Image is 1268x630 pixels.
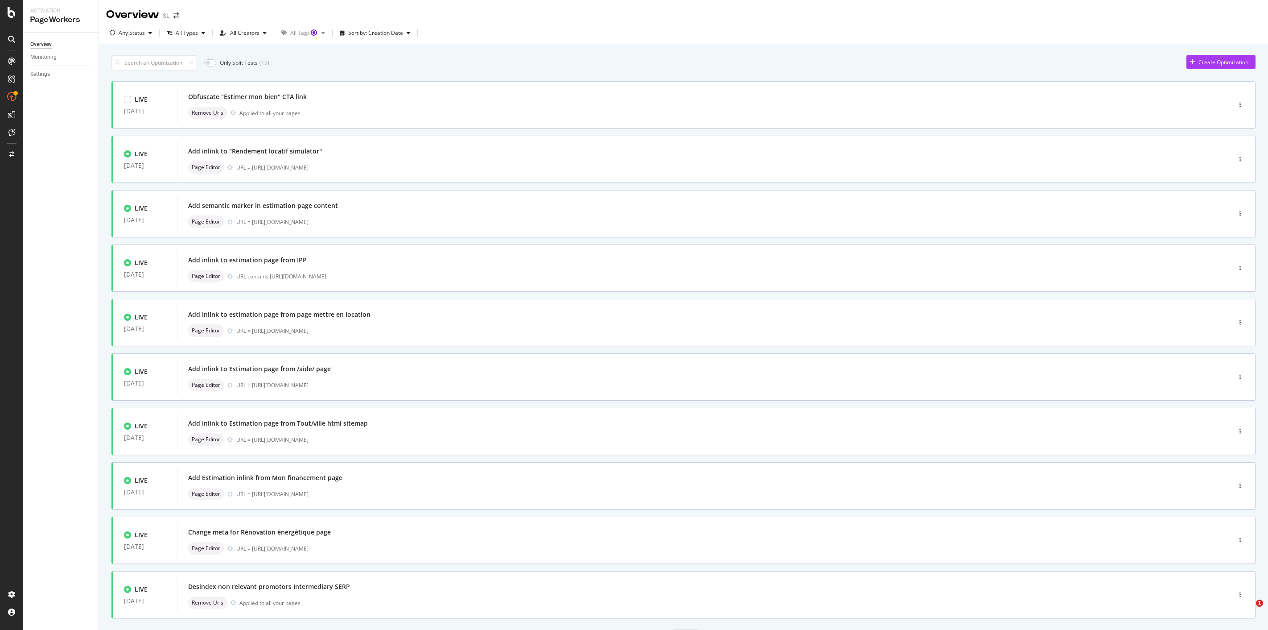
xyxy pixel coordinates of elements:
[135,476,148,485] div: LIVE
[192,274,220,279] span: Page Editor
[290,30,318,36] div: All Tags
[135,258,148,267] div: LIVE
[188,365,331,373] div: Add inlink to Estimation page from /aide/ page
[236,490,1193,498] div: URL = [URL][DOMAIN_NAME]
[1238,600,1259,621] iframe: Intercom live chat
[106,26,156,40] button: Any Status
[188,597,227,609] div: neutral label
[188,542,224,555] div: neutral label
[188,528,331,537] div: Change meta for Rénovation énergétique page
[192,491,220,497] span: Page Editor
[124,489,166,496] div: [DATE]
[192,219,220,224] span: Page Editor
[348,30,403,36] div: Sort by: Creation Date
[1256,600,1263,607] span: 1
[236,218,1193,226] div: URL = [URL][DOMAIN_NAME]
[124,597,166,605] div: [DATE]
[30,40,92,49] a: Overview
[30,7,91,15] div: Activation
[192,600,223,605] span: Remove Urls
[236,273,1193,280] div: URL contains [URL][DOMAIN_NAME]
[135,585,148,594] div: LIVE
[1198,58,1248,66] div: Create Optimization
[124,271,166,278] div: [DATE]
[188,582,350,591] div: Desindex non relevant promotors Intermediary SERP
[236,327,1193,335] div: URL = [URL][DOMAIN_NAME]
[30,40,52,49] div: Overview
[188,310,371,319] div: Add inlink to estimation page from page mettre en location
[192,437,220,442] span: Page Editor
[135,531,148,539] div: LIVE
[135,149,148,158] div: LIVE
[124,434,166,441] div: [DATE]
[188,92,307,101] div: Obfuscate "Estimer mon bien" CTA link
[135,95,148,104] div: LIVE
[124,380,166,387] div: [DATE]
[173,12,179,19] div: arrow-right-arrow-left
[188,419,368,428] div: Add inlink to Estimation page from Tout/ville html sitemap
[135,313,148,322] div: LIVE
[236,545,1193,552] div: URL = [URL][DOMAIN_NAME]
[192,546,220,551] span: Page Editor
[188,161,224,174] div: neutral label
[239,109,301,117] div: Applied to all your pages
[124,543,166,550] div: [DATE]
[278,26,329,40] button: All TagsTooltip anchor
[188,107,227,119] div: neutral label
[188,256,307,265] div: Add inlink to estimation page from IPP
[135,422,148,431] div: LIVE
[192,165,220,170] span: Page Editor
[30,70,92,79] a: Settings
[192,382,220,388] span: Page Editor
[124,162,166,169] div: [DATE]
[111,55,197,70] input: Search an Optimization
[119,30,145,36] div: Any Status
[135,204,148,213] div: LIVE
[230,30,259,36] div: All Creators
[188,324,224,337] div: neutral label
[163,11,170,20] div: SL
[188,433,224,446] div: neutral label
[124,108,166,115] div: [DATE]
[188,488,224,500] div: neutral label
[236,381,1193,389] div: URL = [URL][DOMAIN_NAME]
[30,70,50,79] div: Settings
[188,473,342,482] div: Add Estimation inlink from Mon financement page
[259,59,269,66] div: ( 19 )
[192,110,223,116] span: Remove Urls
[135,367,148,376] div: LIVE
[188,379,224,391] div: neutral label
[216,26,270,40] button: All Creators
[188,270,224,282] div: neutral label
[188,216,224,228] div: neutral label
[163,26,209,40] button: All Types
[176,30,198,36] div: All Types
[124,325,166,332] div: [DATE]
[236,436,1193,443] div: URL = [URL][DOMAIN_NAME]
[30,53,57,62] div: Monitoring
[239,599,301,607] div: Applied to all your pages
[106,7,159,22] div: Overview
[192,328,220,333] span: Page Editor
[310,29,318,37] div: Tooltip anchor
[188,147,322,156] div: Add inlink to "Rendement locatif simulator"
[124,216,166,224] div: [DATE]
[188,201,338,210] div: Add semantic marker in estimation page content
[30,53,92,62] a: Monitoring
[336,26,414,40] button: Sort by: Creation Date
[1186,55,1256,69] button: Create Optimization
[236,164,1193,171] div: URL = [URL][DOMAIN_NAME]
[30,15,91,25] div: PageWorkers
[220,59,258,66] div: Only Split Tests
